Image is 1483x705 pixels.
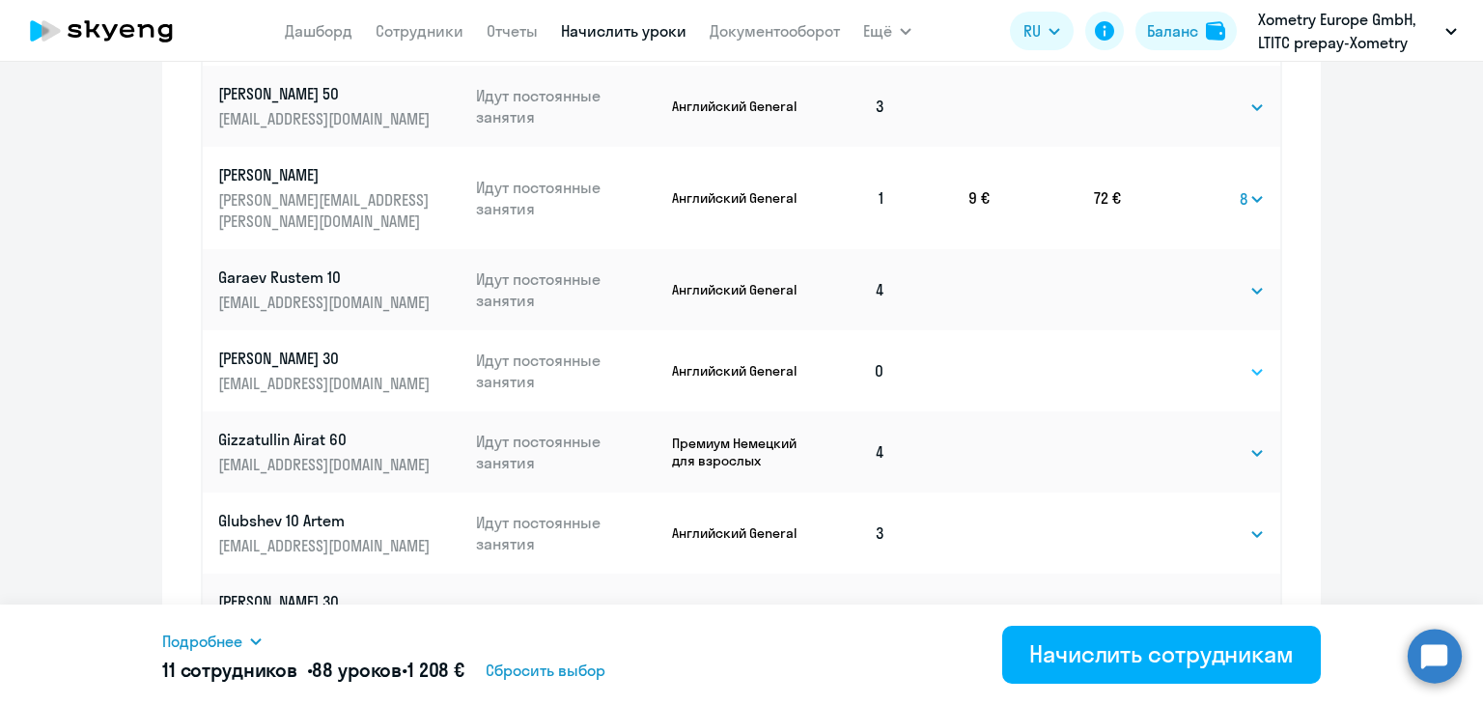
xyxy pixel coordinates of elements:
td: 4 [802,411,901,493]
a: Дашборд [285,21,352,41]
p: Xometry Europe GmbH, LTITC prepay-Xometry Europe GmbH_Основной [1258,8,1438,54]
a: Отчеты [487,21,538,41]
p: [EMAIL_ADDRESS][DOMAIN_NAME] [218,454,434,475]
td: 4 [802,249,901,330]
span: 88 уроков [312,658,402,682]
a: [PERSON_NAME] 50[EMAIL_ADDRESS][DOMAIN_NAME] [218,83,461,129]
a: Garaev Rustem 10[EMAIL_ADDRESS][DOMAIN_NAME] [218,267,461,313]
td: 3 [802,66,901,147]
span: RU [1023,19,1041,42]
a: [PERSON_NAME][PERSON_NAME][EMAIL_ADDRESS][PERSON_NAME][DOMAIN_NAME] [218,164,461,232]
p: [EMAIL_ADDRESS][DOMAIN_NAME] [218,535,434,556]
button: Начислить сотрудникам [1002,626,1321,684]
p: Идут постоянные занятия [476,512,658,554]
p: Gizzatullin Airat 60 [218,429,434,450]
button: Xometry Europe GmbH, LTITC prepay-Xometry Europe GmbH_Основной [1248,8,1467,54]
p: Идут постоянные занятия [476,350,658,392]
p: Идут постоянные занятия [476,268,658,311]
div: Баланс [1147,19,1198,42]
p: Премиум Немецкий для взрослых [672,435,802,469]
p: Идут постоянные занятия [476,431,658,473]
p: [EMAIL_ADDRESS][DOMAIN_NAME] [218,373,434,394]
p: Английский General [672,189,802,207]
p: Английский General [672,281,802,298]
p: Glubshev 10 Artem [218,510,434,531]
a: Начислить уроки [561,21,686,41]
p: Английский General [672,524,802,542]
p: Garaev Rustem 10 [218,267,434,288]
span: 1 208 € [407,658,464,682]
p: [PERSON_NAME] 30 [218,591,434,612]
a: [PERSON_NAME] 30[PERSON_NAME][EMAIL_ADDRESS][DOMAIN_NAME] [218,591,461,659]
td: 72 € [990,147,1121,249]
h5: 11 сотрудников • • [162,657,464,684]
button: RU [1010,12,1074,50]
span: Сбросить выбор [486,659,605,682]
p: [EMAIL_ADDRESS][DOMAIN_NAME] [218,108,434,129]
button: Ещё [863,12,911,50]
img: balance [1206,21,1225,41]
span: Ещё [863,19,892,42]
a: [PERSON_NAME] 30[EMAIL_ADDRESS][DOMAIN_NAME] [218,348,461,394]
p: Идут постоянные занятия [476,177,658,219]
a: Gizzatullin Airat 60[EMAIL_ADDRESS][DOMAIN_NAME] [218,429,461,475]
div: Начислить сотрудникам [1029,638,1294,669]
td: 3 [802,493,901,574]
a: Glubshev 10 Artem[EMAIL_ADDRESS][DOMAIN_NAME] [218,510,461,556]
p: [PERSON_NAME] 30 [218,348,434,369]
p: [EMAIL_ADDRESS][DOMAIN_NAME] [218,292,434,313]
td: 0 [802,330,901,411]
td: 4 [802,574,901,676]
p: Английский General [672,98,802,115]
p: Английский General [672,362,802,380]
td: 1 [802,147,901,249]
p: Идут постоянные занятия [476,85,658,127]
p: [PERSON_NAME][EMAIL_ADDRESS][PERSON_NAME][DOMAIN_NAME] [218,189,434,232]
button: Балансbalance [1135,12,1237,50]
p: [PERSON_NAME] [218,164,434,185]
td: 9 € [901,147,990,249]
span: Подробнее [162,630,242,653]
p: [PERSON_NAME] 50 [218,83,434,104]
a: Сотрудники [376,21,463,41]
a: Документооборот [710,21,840,41]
